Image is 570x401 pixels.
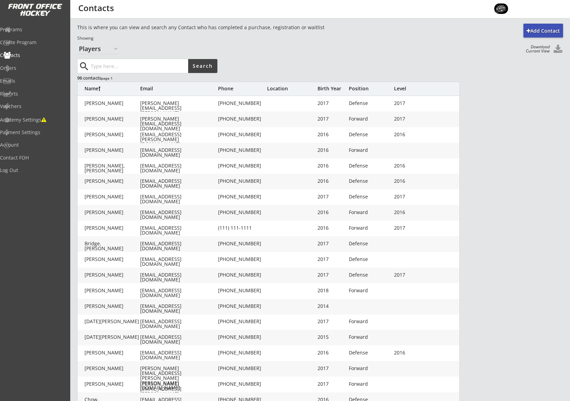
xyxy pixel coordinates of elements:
[218,226,267,230] div: (111) 111-1111
[553,45,563,54] button: Click to download all Contacts. Your browser settings may try to block it, check your security se...
[318,288,345,293] div: 2018
[85,116,140,121] div: [PERSON_NAME]
[218,382,267,386] div: [PHONE_NUMBER]
[318,241,345,246] div: 2017
[85,272,140,277] div: [PERSON_NAME]
[394,350,436,355] div: 2016
[349,272,391,277] div: Defense
[85,350,140,355] div: [PERSON_NAME]
[140,304,217,313] div: [EMAIL_ADDRESS][DOMAIN_NAME]
[349,116,391,121] div: Forward
[85,304,140,309] div: [PERSON_NAME]
[318,163,345,168] div: 2016
[218,319,267,324] div: [PHONE_NUMBER]
[318,101,345,106] div: 2017
[85,163,140,173] div: [PERSON_NAME], [PERSON_NAME]
[349,86,391,91] div: Position
[349,194,391,199] div: Defense
[394,116,436,121] div: 2017
[140,288,217,298] div: [EMAIL_ADDRESS][DOMAIN_NAME]
[85,382,140,386] div: [PERSON_NAME]
[349,148,391,153] div: Forward
[349,319,391,324] div: Forward
[218,350,267,355] div: [PHONE_NUMBER]
[188,59,217,73] button: Search
[318,179,345,183] div: 2016
[394,210,436,215] div: 2016
[349,226,391,230] div: Forward
[394,86,436,91] div: Level
[349,257,391,262] div: Defense
[349,335,391,339] div: Forward
[349,288,391,293] div: Forward
[318,210,345,215] div: 2016
[85,366,140,371] div: [PERSON_NAME]
[140,179,217,188] div: [EMAIL_ADDRESS][DOMAIN_NAME]
[140,194,217,204] div: [EMAIL_ADDRESS][DOMAIN_NAME]
[267,86,316,91] div: Location
[85,86,140,91] div: Name
[218,257,267,262] div: [PHONE_NUMBER]
[318,272,345,277] div: 2017
[218,179,267,183] div: [PHONE_NUMBER]
[318,257,345,262] div: 2017
[85,101,140,106] div: [PERSON_NAME]
[394,272,436,277] div: 2017
[140,226,217,235] div: [EMAIL_ADDRESS][DOMAIN_NAME]
[85,241,140,251] div: Bridge, [PERSON_NAME]
[85,194,140,199] div: [PERSON_NAME]
[85,319,140,324] div: [DATE][PERSON_NAME]
[394,194,436,199] div: 2017
[140,319,217,329] div: [EMAIL_ADDRESS][DOMAIN_NAME]
[218,163,267,168] div: [PHONE_NUMBER]
[140,335,217,344] div: [EMAIL_ADDRESS][DOMAIN_NAME]
[522,45,550,53] div: Download Current View
[140,210,217,220] div: [EMAIL_ADDRESS][DOMAIN_NAME]
[218,101,267,106] div: [PHONE_NUMBER]
[523,27,563,34] div: Add Contact
[140,241,217,251] div: [EMAIL_ADDRESS][DOMAIN_NAME]
[318,226,345,230] div: 2016
[140,101,217,120] div: [PERSON_NAME][EMAIL_ADDRESS][PERSON_NAME][DOMAIN_NAME]
[140,272,217,282] div: [EMAIL_ADDRESS][DOMAIN_NAME]
[140,132,217,147] div: [EMAIL_ADDRESS][PERSON_NAME][DOMAIN_NAME]
[218,304,267,309] div: [PHONE_NUMBER]
[318,116,345,121] div: 2017
[85,210,140,215] div: [PERSON_NAME]
[349,101,391,106] div: Defense
[85,335,140,339] div: [DATE][PERSON_NAME]
[218,116,267,121] div: [PHONE_NUMBER]
[318,148,345,153] div: 2016
[140,86,217,91] div: Email
[218,366,267,371] div: [PHONE_NUMBER]
[218,194,267,199] div: [PHONE_NUMBER]
[318,382,345,386] div: 2017
[140,116,217,131] div: [PERSON_NAME][EMAIL_ADDRESS][DOMAIN_NAME]
[318,319,345,324] div: 2017
[394,179,436,183] div: 2016
[85,257,140,262] div: [PERSON_NAME]
[318,350,345,355] div: 2016
[349,163,391,168] div: Defense
[318,366,345,371] div: 2017
[318,304,345,309] div: 2014
[218,132,267,137] div: [PHONE_NUMBER]
[349,366,391,371] div: Forward
[77,75,217,81] div: 96 contacts
[349,132,391,137] div: Defense
[394,101,436,106] div: 2017
[318,335,345,339] div: 2015
[85,288,140,293] div: [PERSON_NAME]
[85,148,140,153] div: [PERSON_NAME]
[394,163,436,168] div: 2016
[218,241,267,246] div: [PHONE_NUMBER]
[218,86,267,91] div: Phone
[85,226,140,230] div: [PERSON_NAME]
[349,350,391,355] div: Defense
[77,24,370,31] div: This is where you can view and search any Contact who has completed a purchase, registration or w...
[218,335,267,339] div: [PHONE_NUMBER]
[349,210,391,215] div: Forward
[349,179,391,183] div: Defense
[78,61,90,72] button: search
[218,210,267,215] div: [PHONE_NUMBER]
